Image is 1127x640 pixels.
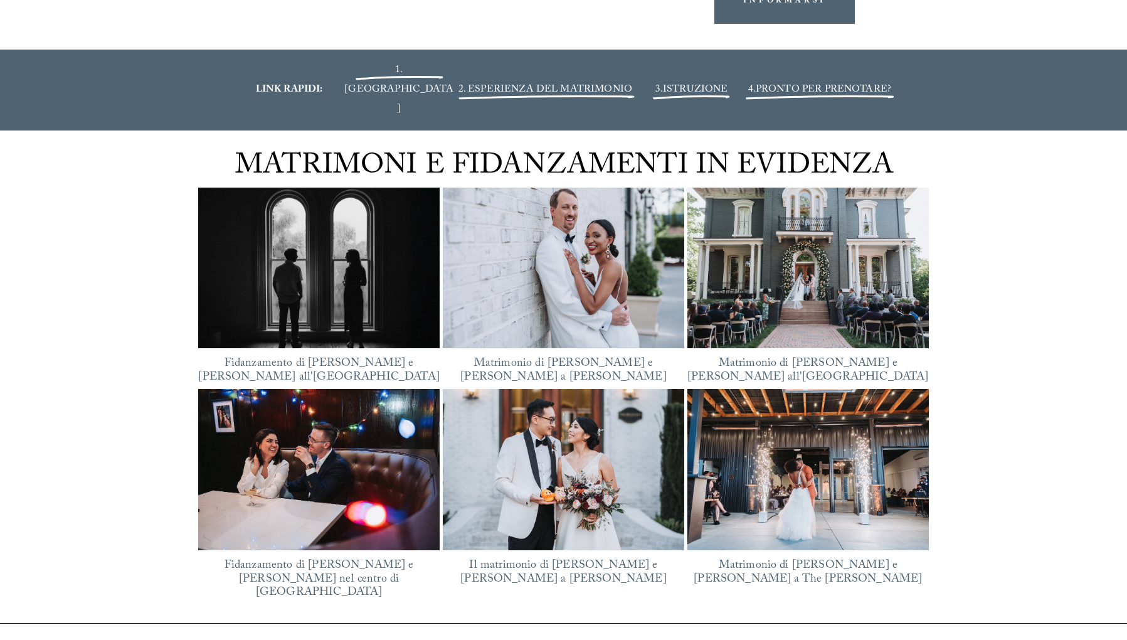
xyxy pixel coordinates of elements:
[756,82,891,99] a: PRONTO PER PRENOTARE?
[443,178,684,359] img: Il matrimonio di Bella e Mike a Maxwell Raleigh
[460,355,667,388] a: Matrimonio di [PERSON_NAME] e [PERSON_NAME] a [PERSON_NAME]
[694,557,922,590] a: Matrimonio di [PERSON_NAME] e [PERSON_NAME] a The [PERSON_NAME]
[443,389,684,550] img: Il matrimonio di Justine e Xinli a Bradford
[225,557,414,603] a: Fidanzamento di [PERSON_NAME] e [PERSON_NAME] nel centro di [GEOGRAPHIC_DATA]
[687,188,929,349] img: Matrimonio di Chantel e James all'Heights House Hotel
[443,188,684,349] a: Il matrimonio di Bella e Mike a Maxwell Raleigh
[235,144,894,193] font: MATRIMONI E FIDANZAMENTI IN EVIDENZA
[256,82,323,99] font: LINK RAPIDI:
[663,82,728,99] a: ISTRUZIONE
[198,178,440,359] img: Fidanzamento di Abby e Reed all'Heights House Hotel
[198,389,440,550] img: Fidanzamento di Lorena e Tom nel centro di Durham
[198,355,439,388] a: Fidanzamento di [PERSON_NAME] e [PERSON_NAME] all'[GEOGRAPHIC_DATA]
[687,389,929,550] img: Matrimonio di Shamir e Keegan a The Meadows Raleigh
[748,82,756,99] font: 4.
[687,355,928,388] a: Matrimonio di [PERSON_NAME] e [PERSON_NAME] all'[GEOGRAPHIC_DATA]
[344,62,453,118] a: 1. [GEOGRAPHIC_DATA]
[458,82,632,99] a: 2. ESPERIENZA DEL MATRIMONIO
[460,557,667,590] a: Il matrimonio di [PERSON_NAME] e [PERSON_NAME] a [PERSON_NAME]
[655,82,663,99] font: 3.
[198,188,440,349] a: Fidanzamento di Abby e Reed all'Heights House Hotel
